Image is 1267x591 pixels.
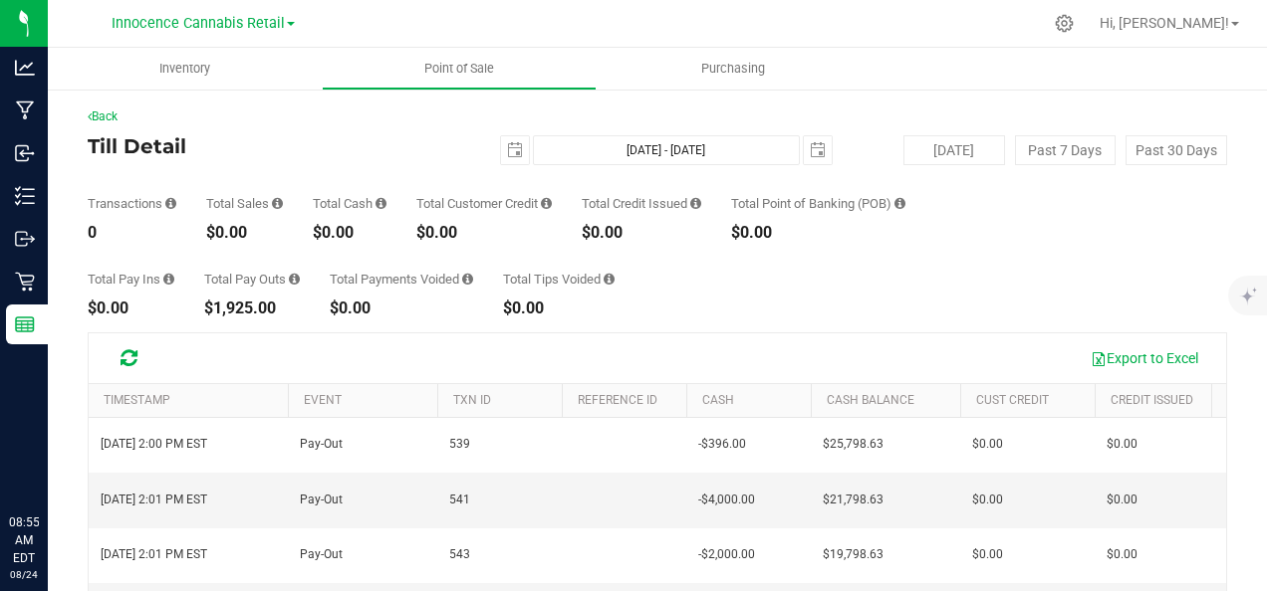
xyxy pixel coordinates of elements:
button: Past 7 Days [1015,135,1117,165]
span: [DATE] 2:01 PM EST [101,491,207,509]
i: Sum of all successful, non-voided payment transaction amounts using account credit as the payment... [541,197,552,210]
inline-svg: Reports [15,314,35,334]
span: $0.00 [972,545,1003,564]
span: Inventory [132,60,237,78]
a: Purchasing [597,48,871,90]
div: $0.00 [582,225,701,241]
i: Sum of all tip amounts from voided payment transactions within the date range. [604,273,615,286]
span: $0.00 [972,491,1003,509]
i: Sum of all cash pay-ins added to the till within the date range. [163,273,174,286]
div: $0.00 [313,225,386,241]
span: Purchasing [674,60,792,78]
div: Total Credit Issued [582,197,701,210]
div: Total Point of Banking (POB) [731,197,905,210]
button: [DATE] [903,135,1005,165]
span: Pay-Out [300,491,343,509]
a: Point of Sale [322,48,596,90]
span: Innocence Cannabis Retail [112,15,285,32]
iframe: Resource center [20,432,80,492]
span: 541 [449,491,470,509]
i: Sum of the successful, non-voided point-of-banking payment transaction amounts, both via payment ... [894,197,905,210]
span: select [804,136,832,164]
span: $21,798.63 [823,491,884,509]
a: Back [88,109,118,123]
i: Sum of all successful refund transaction amounts from purchase returns resulting in account credi... [690,197,701,210]
div: Total Payments Voided [330,273,473,286]
span: -$4,000.00 [698,491,755,509]
div: Manage settings [1052,14,1077,33]
p: 08:55 AM EDT [9,513,39,567]
span: -$2,000.00 [698,545,755,564]
div: $0.00 [206,225,283,241]
a: Timestamp [104,393,170,407]
inline-svg: Inbound [15,143,35,163]
span: $0.00 [972,435,1003,454]
span: $0.00 [1107,491,1138,509]
span: [DATE] 2:00 PM EST [101,435,207,454]
a: Credit Issued [1111,393,1193,407]
inline-svg: Outbound [15,229,35,249]
i: Count of all successful payment transactions, possibly including voids, refunds, and cash-back fr... [165,197,176,210]
span: select [501,136,529,164]
h4: Till Detail [88,135,467,157]
span: $19,798.63 [823,545,884,564]
a: Event [304,393,342,407]
i: Sum of all cash pay-outs removed from the till within the date range. [289,273,300,286]
div: $0.00 [330,300,473,316]
button: Past 30 Days [1126,135,1227,165]
i: Sum of all successful, non-voided cash payment transaction amounts (excluding tips and transactio... [376,197,386,210]
span: 539 [449,435,470,454]
div: Total Pay Ins [88,273,174,286]
span: $0.00 [1107,435,1138,454]
span: Point of Sale [397,60,521,78]
div: Total Pay Outs [204,273,300,286]
a: Cust Credit [976,393,1049,407]
button: Export to Excel [1078,341,1211,375]
span: Pay-Out [300,545,343,564]
div: $0.00 [503,300,615,316]
span: $0.00 [1107,545,1138,564]
p: 08/24 [9,567,39,582]
div: Total Cash [313,197,386,210]
span: Hi, [PERSON_NAME]! [1100,15,1229,31]
a: TXN ID [453,393,491,407]
div: $0.00 [88,300,174,316]
a: REFERENCE ID [578,393,657,407]
inline-svg: Retail [15,272,35,292]
div: $0.00 [731,225,905,241]
span: -$396.00 [698,435,746,454]
i: Sum of all successful, non-voided payment transaction amounts (excluding tips and transaction fee... [272,197,283,210]
span: Pay-Out [300,435,343,454]
a: Cash [702,393,734,407]
div: 0 [88,225,176,241]
inline-svg: Analytics [15,58,35,78]
span: [DATE] 2:01 PM EST [101,545,207,564]
a: Inventory [48,48,322,90]
inline-svg: Manufacturing [15,100,35,120]
div: Total Customer Credit [416,197,552,210]
div: Total Sales [206,197,283,210]
span: 543 [449,545,470,564]
inline-svg: Inventory [15,186,35,206]
div: Transactions [88,197,176,210]
span: $25,798.63 [823,435,884,454]
div: $1,925.00 [204,300,300,316]
i: Sum of all voided payment transaction amounts (excluding tips and transaction fees) within the da... [462,273,473,286]
a: Cash Balance [827,393,914,407]
div: Total Tips Voided [503,273,615,286]
div: $0.00 [416,225,552,241]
